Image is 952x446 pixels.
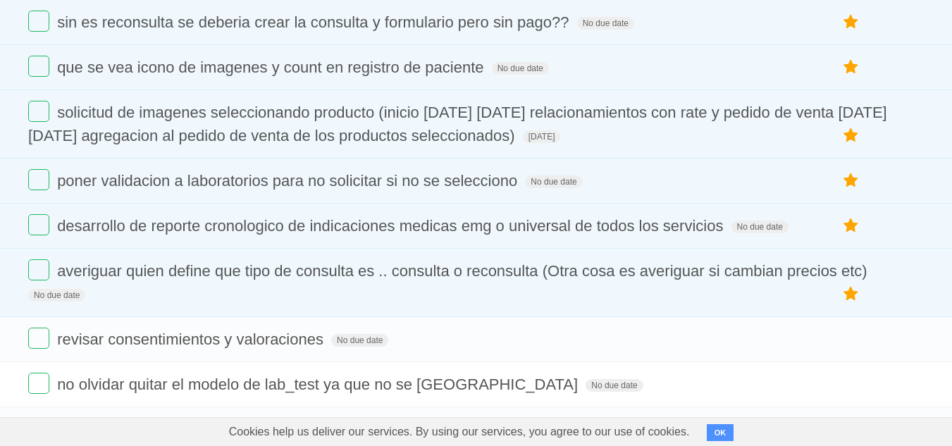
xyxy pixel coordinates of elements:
[838,124,865,147] label: Star task
[577,17,634,30] span: No due date
[28,214,49,235] label: Done
[523,130,561,143] span: [DATE]
[57,58,487,76] span: que se vea icono de imagenes y count en registro de paciente
[28,56,49,77] label: Done
[586,379,643,392] span: No due date
[838,56,865,79] label: Star task
[57,13,572,31] span: sin es reconsulta se deberia crear la consulta y formulario pero sin pago??
[838,169,865,192] label: Star task
[215,418,704,446] span: Cookies help us deliver our services. By using our services, you agree to our use of cookies.
[525,175,582,188] span: No due date
[28,101,49,122] label: Done
[57,172,521,190] span: poner validacion a laboratorios para no solicitar si no se selecciono
[492,62,549,75] span: No due date
[28,11,49,32] label: Done
[28,259,49,280] label: Done
[57,262,871,280] span: averiguar quien define que tipo de consulta es .. consulta o reconsulta (Otra cosa es averiguar s...
[57,376,581,393] span: no olvidar quitar el modelo de lab_test ya que no se [GEOGRAPHIC_DATA]
[707,424,734,441] button: OK
[57,217,727,235] span: desarrollo de reporte cronologico de indicaciones medicas emg o universal de todos los servicios
[838,214,865,237] label: Star task
[28,328,49,349] label: Done
[28,104,887,144] span: solicitud de imagenes seleccionando producto (inicio [DATE] [DATE] relacionamientos con rate y pe...
[28,169,49,190] label: Done
[731,221,789,233] span: No due date
[838,283,865,306] label: Star task
[28,373,49,394] label: Done
[57,330,327,348] span: revisar consentimientos y valoraciones
[331,334,388,347] span: No due date
[838,11,865,34] label: Star task
[28,289,85,302] span: No due date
